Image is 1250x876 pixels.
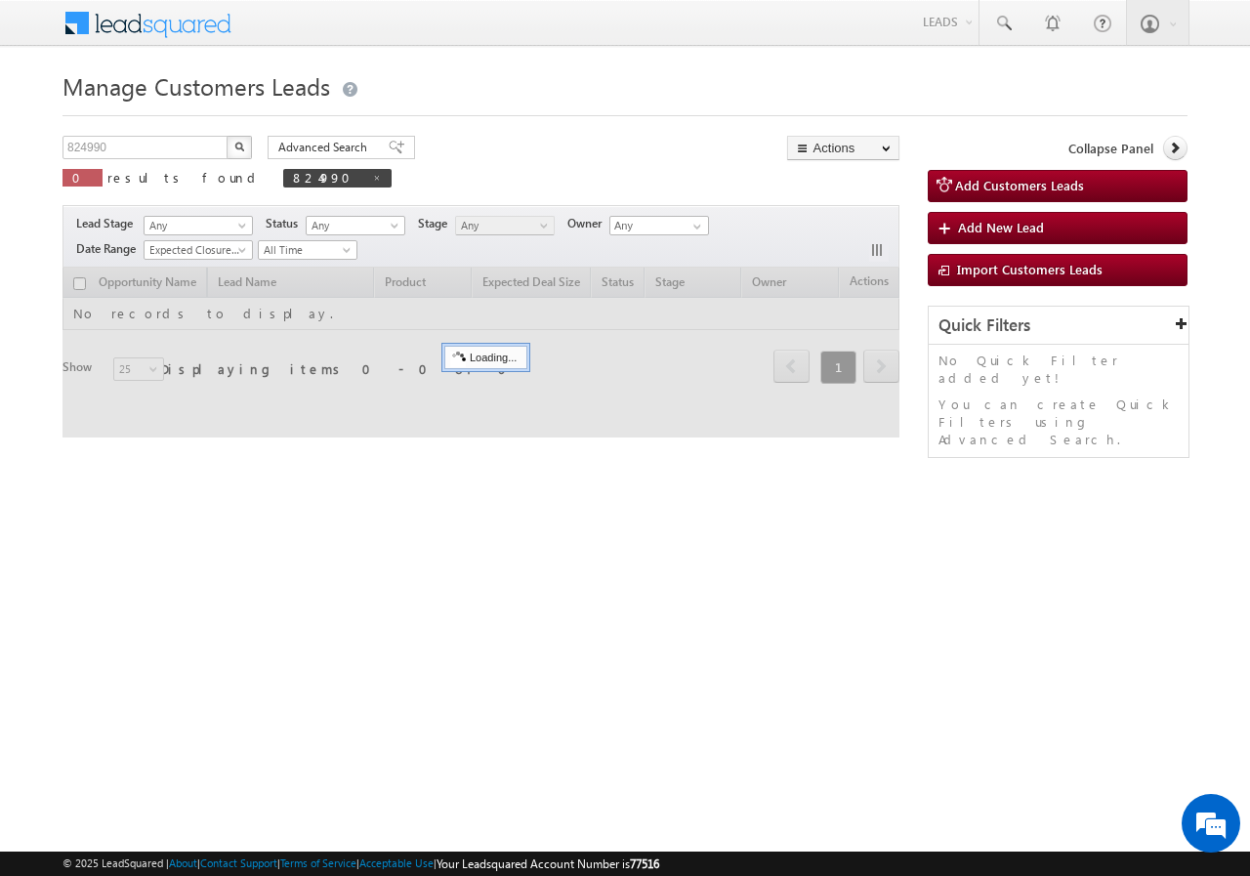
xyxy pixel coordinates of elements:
span: Date Range [76,240,144,258]
span: Any [307,217,399,234]
a: Terms of Service [280,856,356,869]
span: Expected Closure Date [145,241,246,259]
span: Manage Customers Leads [62,70,330,102]
span: Status [266,215,306,232]
span: Any [456,217,549,234]
span: Lead Stage [76,215,141,232]
span: Add New Lead [958,219,1044,235]
span: Any [145,217,246,234]
p: You can create Quick Filters using Advanced Search. [938,396,1179,448]
div: Loading... [444,346,527,369]
div: Quick Filters [929,307,1188,345]
a: Acceptable Use [359,856,434,869]
input: Type to Search [609,216,709,235]
span: Add Customers Leads [955,177,1084,193]
span: Advanced Search [278,139,373,156]
span: Owner [567,215,609,232]
span: results found [107,169,263,186]
p: No Quick Filter added yet! [938,352,1179,387]
span: © 2025 LeadSquared | | | | | [62,855,659,873]
a: Contact Support [200,856,277,869]
a: Any [306,216,405,235]
img: Search [234,142,244,151]
span: All Time [259,241,352,259]
button: Actions [787,136,899,160]
span: Your Leadsquared Account Number is [437,856,659,871]
span: 0 [72,169,93,186]
span: Collapse Panel [1068,140,1153,157]
a: Show All Items [683,217,707,236]
a: Any [455,216,555,235]
a: Any [144,216,253,235]
a: Expected Closure Date [144,240,253,260]
span: 77516 [630,856,659,871]
span: 824990 [293,169,362,186]
a: All Time [258,240,357,260]
span: Import Customers Leads [957,261,1103,277]
a: About [169,856,197,869]
span: Stage [418,215,455,232]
